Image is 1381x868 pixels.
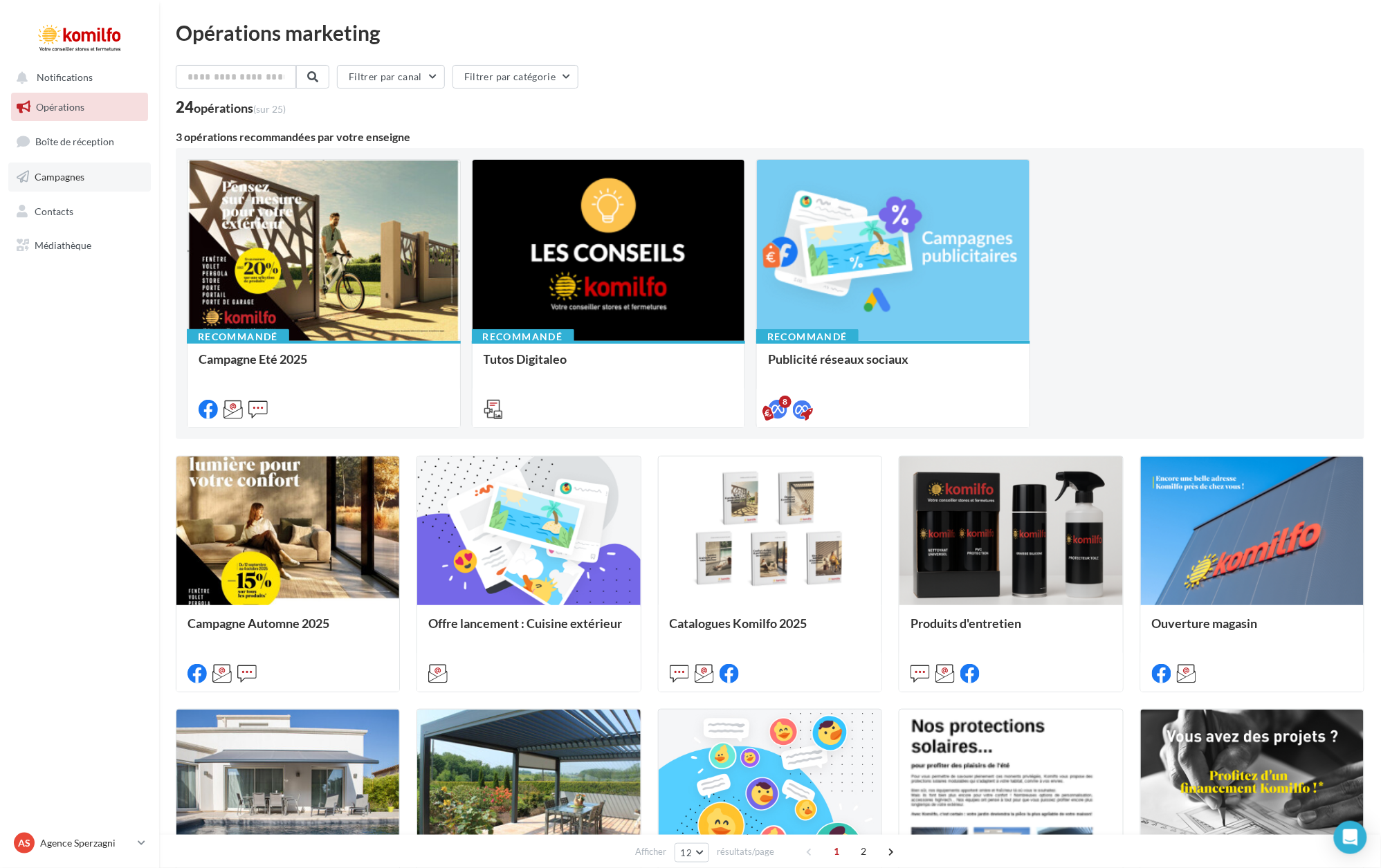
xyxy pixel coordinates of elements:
div: 8 [779,396,792,408]
button: Filtrer par canal [337,65,445,89]
div: Produits d'entretien [911,616,1111,644]
span: (sur 25) [253,103,286,115]
a: AS Agence Sperzagni [11,830,148,856]
a: Médiathèque [8,231,151,260]
div: Opérations marketing [176,22,1364,43]
div: Recommandé [756,329,859,344]
div: 24 [176,100,286,115]
span: Afficher [636,845,667,858]
a: Boîte de réception [8,127,151,156]
div: opérations [194,102,286,114]
div: Open Intercom Messenger [1334,821,1367,854]
span: Médiathèque [35,239,91,251]
span: AS [18,836,30,850]
span: 2 [852,840,875,862]
div: Catalogues Komilfo 2025 [670,616,870,644]
span: Notifications [37,72,93,84]
div: Ouverture magasin [1152,616,1353,644]
div: Publicité réseaux sociaux [768,352,1018,380]
div: Offre lancement : Cuisine extérieur [428,616,629,644]
span: Contacts [35,205,73,216]
button: 12 [675,843,710,862]
a: Opérations [8,93,151,122]
div: 3 opérations recommandées par votre enseigne [176,131,1364,142]
div: Recommandé [187,329,289,344]
p: Agence Sperzagni [40,836,132,850]
div: Tutos Digitaleo [484,352,734,380]
div: Recommandé [472,329,574,344]
span: Boîte de réception [35,136,114,147]
div: Campagne Automne 2025 [188,616,388,644]
div: Campagne Eté 2025 [199,352,449,380]
span: 1 [825,840,848,862]
span: Opérations [36,101,84,113]
span: résultats/page [717,845,774,858]
a: Campagnes [8,163,151,192]
span: Campagnes [35,171,84,183]
button: Filtrer par catégorie [452,65,578,89]
a: Contacts [8,197,151,226]
span: 12 [681,847,693,858]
